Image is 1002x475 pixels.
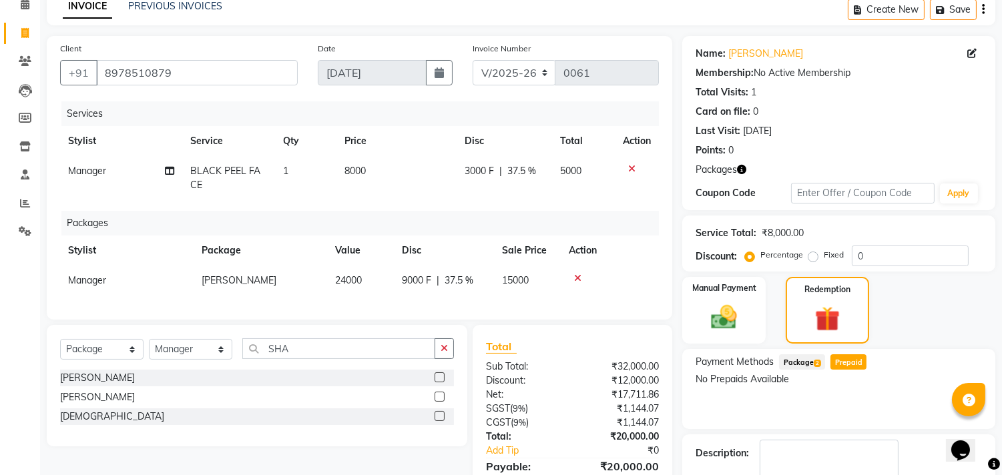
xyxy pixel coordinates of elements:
label: Redemption [804,284,850,296]
div: ₹1,144.07 [573,416,670,430]
span: 8000 [344,165,366,177]
span: 15000 [502,274,529,286]
div: ( ) [476,416,573,430]
label: Invoice Number [473,43,531,55]
span: Package [779,354,825,370]
label: Fixed [824,249,844,261]
span: Payment Methods [696,355,774,369]
span: Manager [68,165,106,177]
span: 24000 [335,274,362,286]
div: Membership: [696,66,754,80]
div: Total Visits: [696,85,748,99]
div: 1 [751,85,756,99]
th: Value [327,235,394,266]
span: 37.5 % [445,274,473,288]
th: Disc [457,126,552,156]
label: Date [318,43,336,55]
div: Discount: [476,374,573,388]
span: | [437,274,439,288]
div: ₹12,000.00 [573,374,670,388]
th: Service [182,126,275,156]
span: [PERSON_NAME] [202,274,276,286]
div: Name: [696,47,726,61]
div: 0 [728,143,734,157]
span: 3000 F [465,164,494,178]
span: SGST [486,402,510,414]
div: Last Visit: [696,124,740,138]
div: [PERSON_NAME] [60,371,135,385]
th: Total [552,126,615,156]
a: [PERSON_NAME] [728,47,803,61]
div: ₹0 [589,444,670,458]
div: Net: [476,388,573,402]
div: Services [61,101,669,126]
div: No Active Membership [696,66,982,80]
span: 37.5 % [507,164,536,178]
img: _cash.svg [703,302,745,332]
div: Service Total: [696,226,756,240]
div: ₹20,000.00 [573,430,670,444]
div: ₹32,000.00 [573,360,670,374]
div: No Prepaids Available [696,372,982,386]
input: Search [242,338,435,359]
div: [DATE] [743,124,772,138]
th: Stylist [60,126,182,156]
div: Sub Total: [476,360,573,374]
th: Sale Price [494,235,561,266]
input: Enter Offer / Coupon Code [791,183,934,203]
div: Total: [476,430,573,444]
label: Percentage [760,249,803,261]
div: ₹20,000.00 [573,458,670,474]
img: _gift.svg [807,304,847,334]
input: Search by Name/Mobile/Email/Code [96,60,298,85]
span: 9% [513,403,525,414]
span: 1 [283,165,288,177]
span: 5000 [560,165,581,177]
a: Add Tip [476,444,589,458]
iframe: chat widget [946,422,989,462]
div: ₹8,000.00 [762,226,804,240]
div: Coupon Code [696,186,791,200]
div: Discount: [696,250,737,264]
div: Payable: [476,458,573,474]
div: [DEMOGRAPHIC_DATA] [60,410,164,424]
div: ( ) [476,402,573,416]
span: Manager [68,274,106,286]
div: Card on file: [696,105,750,119]
button: +91 [60,60,97,85]
th: Package [194,235,327,266]
div: Points: [696,143,726,157]
div: ₹1,144.07 [573,402,670,416]
span: 2 [814,360,821,368]
span: BLACK PEEL FACE [190,165,260,191]
span: | [499,164,502,178]
span: CGST [486,416,511,428]
div: Packages [61,211,669,235]
th: Disc [394,235,494,266]
th: Price [336,126,457,156]
div: 0 [753,105,758,119]
span: 9% [513,417,526,428]
span: Prepaid [830,354,866,370]
span: Packages [696,163,737,177]
div: [PERSON_NAME] [60,390,135,404]
label: Client [60,43,81,55]
th: Action [561,235,659,266]
th: Qty [275,126,337,156]
span: 9000 F [402,274,431,288]
span: Total [486,340,517,354]
label: Manual Payment [692,282,756,294]
div: Description: [696,446,749,460]
div: ₹17,711.86 [573,388,670,402]
th: Stylist [60,235,194,266]
th: Action [615,126,659,156]
button: Apply [940,183,978,203]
